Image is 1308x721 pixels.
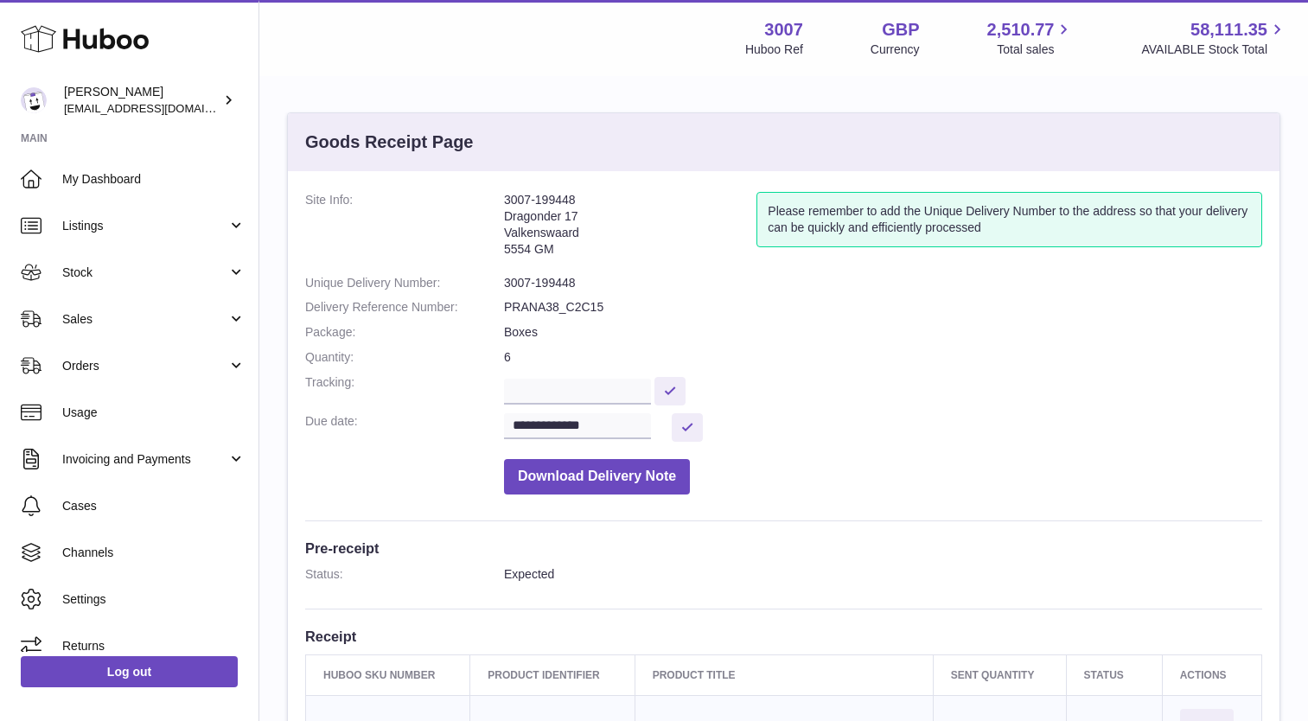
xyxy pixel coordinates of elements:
[62,498,246,514] span: Cases
[62,358,227,374] span: Orders
[504,275,1262,291] dd: 3007-199448
[1162,654,1261,695] th: Actions
[1190,18,1267,41] span: 58,111.35
[756,192,1262,247] div: Please remember to add the Unique Delivery Number to the address so that your delivery can be qui...
[1066,654,1162,695] th: Status
[871,41,920,58] div: Currency
[62,405,246,421] span: Usage
[305,324,504,341] dt: Package:
[987,18,1075,58] a: 2,510.77 Total sales
[933,654,1066,695] th: Sent Quantity
[305,413,504,442] dt: Due date:
[470,654,635,695] th: Product Identifier
[504,299,1262,316] dd: PRANA38_C2C15
[62,265,227,281] span: Stock
[745,41,803,58] div: Huboo Ref
[305,349,504,366] dt: Quantity:
[62,591,246,608] span: Settings
[64,101,254,115] span: [EMAIL_ADDRESS][DOMAIN_NAME]
[997,41,1074,58] span: Total sales
[504,566,1262,583] dd: Expected
[306,654,470,695] th: Huboo SKU Number
[305,275,504,291] dt: Unique Delivery Number:
[635,654,933,695] th: Product title
[504,192,756,266] address: 3007-199448 Dragonder 17 Valkenswaard 5554 GM
[21,87,47,113] img: bevmay@maysama.com
[504,324,1262,341] dd: Boxes
[305,627,1262,646] h3: Receipt
[21,656,238,687] a: Log out
[305,566,504,583] dt: Status:
[504,459,690,494] button: Download Delivery Note
[305,374,504,405] dt: Tracking:
[305,192,504,266] dt: Site Info:
[62,171,246,188] span: My Dashboard
[504,349,1262,366] dd: 6
[987,18,1055,41] span: 2,510.77
[62,545,246,561] span: Channels
[1141,41,1287,58] span: AVAILABLE Stock Total
[305,131,474,154] h3: Goods Receipt Page
[764,18,803,41] strong: 3007
[305,299,504,316] dt: Delivery Reference Number:
[62,311,227,328] span: Sales
[305,539,1262,558] h3: Pre-receipt
[62,638,246,654] span: Returns
[62,451,227,468] span: Invoicing and Payments
[64,84,220,117] div: [PERSON_NAME]
[882,18,919,41] strong: GBP
[1141,18,1287,58] a: 58,111.35 AVAILABLE Stock Total
[62,218,227,234] span: Listings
